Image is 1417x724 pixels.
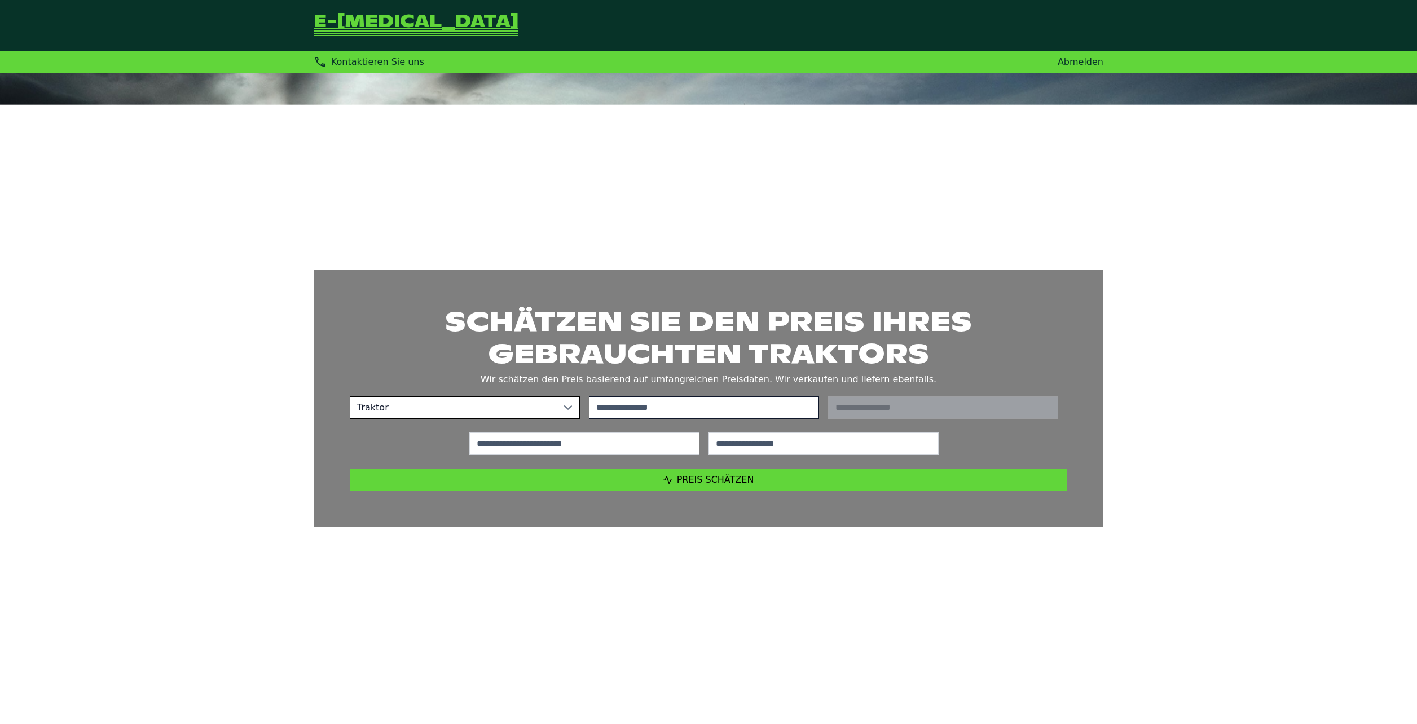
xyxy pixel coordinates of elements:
[677,474,754,485] span: Preis schätzen
[350,469,1067,491] button: Preis schätzen
[1058,56,1103,67] a: Abmelden
[331,56,424,67] span: Kontaktieren Sie uns
[314,14,518,37] a: Zurück zur Startseite
[350,372,1067,387] p: Wir schätzen den Preis basierend auf umfangreichen Preisdaten. Wir verkaufen und liefern ebenfalls.
[350,306,1067,369] h1: Schätzen Sie den Preis Ihres gebrauchten Traktors
[350,397,557,418] span: Traktor
[314,55,424,68] div: Kontaktieren Sie uns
